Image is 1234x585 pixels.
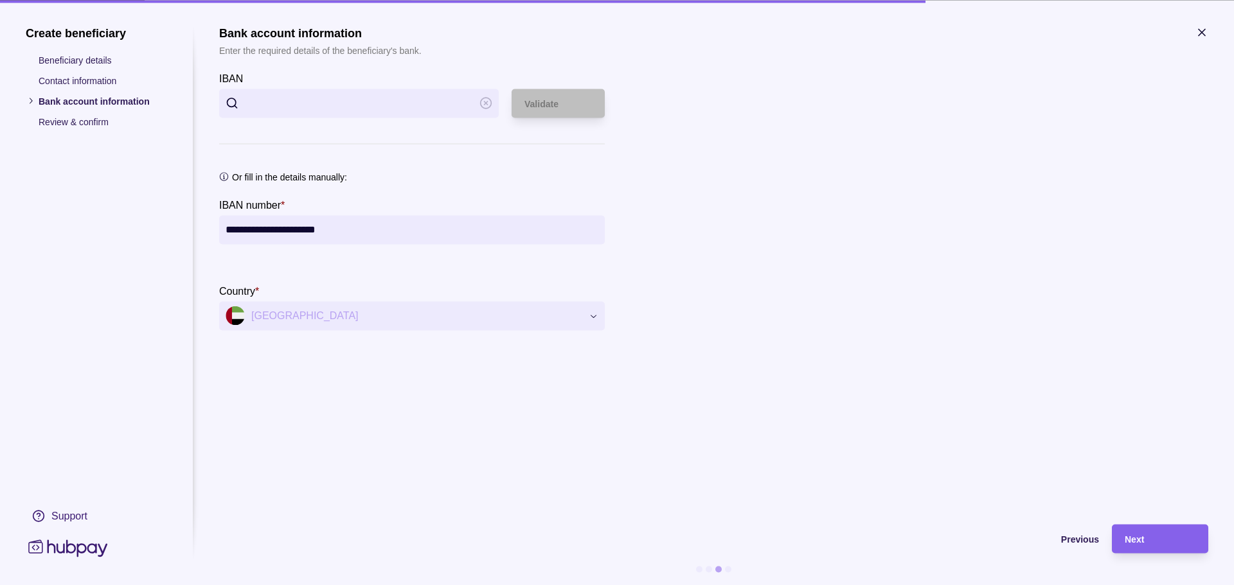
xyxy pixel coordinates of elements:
h1: Bank account information [219,26,422,40]
p: IBAN number [219,199,281,210]
input: IBAN [245,89,473,118]
p: Country [219,285,255,296]
label: IBAN [219,70,243,85]
p: Review & confirm [39,114,167,128]
button: Previous [219,524,1099,553]
input: IBAN number [226,215,598,244]
p: IBAN [219,73,243,83]
button: Validate [512,89,605,118]
p: Contact information [39,73,167,87]
p: Bank account information [39,94,167,108]
p: Beneficiary details [39,53,167,67]
span: Validate [524,99,559,109]
p: Enter the required details of the beneficiary's bank. [219,43,422,57]
p: Or fill in the details manually: [232,170,347,184]
div: Support [51,509,87,523]
span: Next [1125,534,1144,545]
span: Previous [1061,534,1099,545]
a: Support [26,502,167,529]
h1: Create beneficiary [26,26,167,40]
button: Next [1112,524,1208,553]
label: IBAN number [219,196,285,212]
label: Country [219,283,259,298]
